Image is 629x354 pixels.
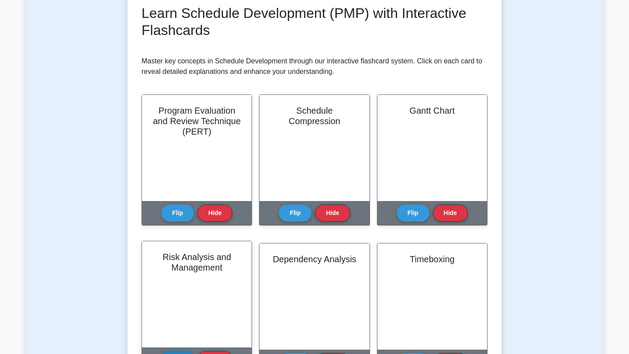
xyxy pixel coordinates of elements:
[433,205,468,222] button: Hide
[270,254,359,264] h2: Dependency Analysis
[388,254,477,264] h2: Timeboxing
[397,205,429,222] button: Flip
[152,105,241,137] h2: Program Evaluation and Review Technique (PERT)
[315,205,350,222] button: Hide
[142,5,487,38] h2: Learn Schedule Development (PMP) with Interactive Flashcards
[279,205,311,222] button: Flip
[161,205,194,222] button: Flip
[152,252,241,273] h2: Risk Analysis and Management
[388,105,477,116] h2: Gantt Chart
[197,205,232,222] button: Hide
[270,105,359,126] h2: Schedule Compression
[142,56,487,77] p: Master key concepts in Schedule Development through our interactive flashcard system. Click on ea...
